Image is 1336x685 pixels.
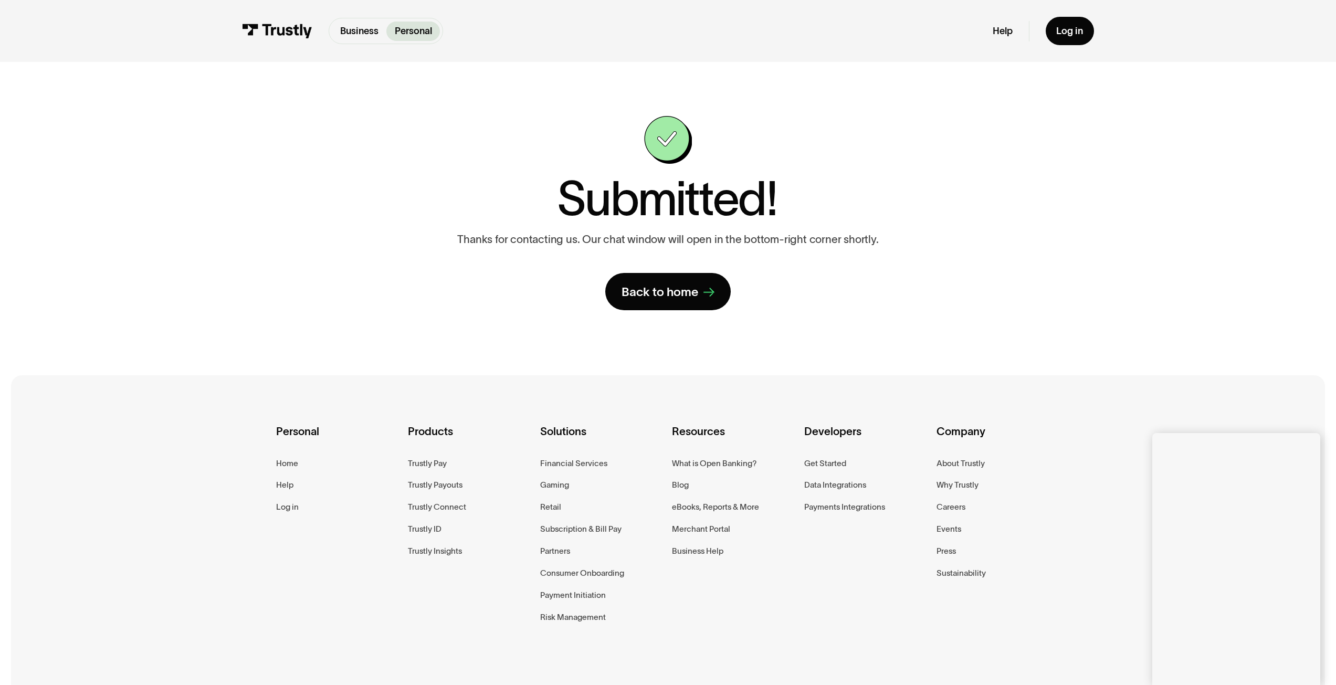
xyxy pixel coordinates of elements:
[937,566,986,580] a: Sustainability
[408,522,441,536] a: Trustly ID
[937,522,961,536] a: Events
[937,457,985,470] a: About Trustly
[340,24,378,38] p: Business
[672,457,757,470] a: What is Open Banking?
[605,273,731,310] a: Back to home
[937,423,1060,456] div: Company
[672,423,796,456] div: Resources
[804,457,846,470] a: Get Started
[276,478,293,492] a: Help
[540,457,607,470] a: Financial Services
[408,478,462,492] a: Trustly Payouts
[540,522,622,536] a: Subscription & Bill Pay
[332,22,386,41] a: Business
[540,500,561,514] a: Retail
[408,457,447,470] a: Trustly Pay
[242,24,312,38] img: Trustly Logo
[540,423,664,456] div: Solutions
[804,500,885,514] a: Payments Integrations
[672,544,723,558] a: Business Help
[804,423,928,456] div: Developers
[672,522,730,536] a: Merchant Portal
[993,25,1013,37] a: Help
[540,610,606,624] a: Risk Management
[386,22,440,41] a: Personal
[1056,25,1083,37] div: Log in
[276,423,400,456] div: Personal
[540,588,606,602] a: Payment Initiation
[395,24,432,38] p: Personal
[672,500,759,514] a: eBooks, Reports & More
[540,544,570,558] a: Partners
[937,478,979,492] a: Why Trustly
[1046,17,1094,45] a: Log in
[540,566,624,580] a: Consumer Onboarding
[622,284,698,300] div: Back to home
[276,457,298,470] a: Home
[937,544,956,558] a: Press
[408,423,532,456] div: Products
[804,478,866,492] a: Data Integrations
[408,544,462,558] a: Trustly Insights
[540,478,569,492] a: Gaming
[1152,433,1320,685] iframe: Chat Window
[276,500,299,514] a: Log in
[557,175,777,222] h1: Submitted!
[408,500,466,514] a: Trustly Connect
[937,500,965,514] a: Careers
[457,233,878,246] p: Thanks for contacting us. Our chat window will open in the bottom-right corner shortly.
[672,478,689,492] a: Blog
